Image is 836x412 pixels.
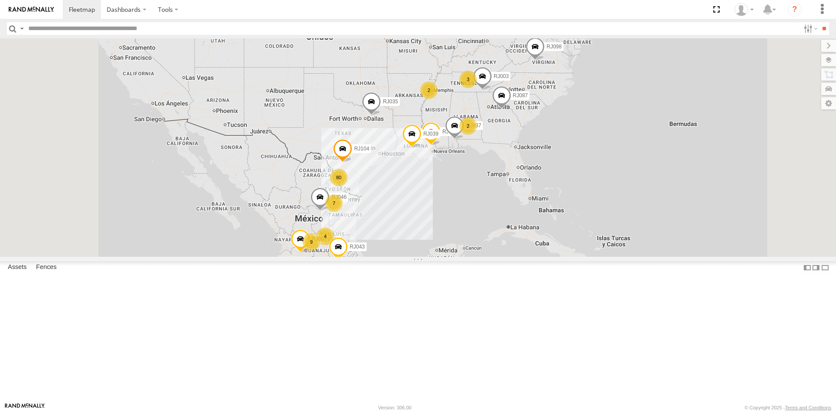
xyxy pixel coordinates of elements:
div: 3 [459,71,477,88]
label: Search Filter Options [800,22,819,35]
span: RJ046 [331,194,347,200]
label: Dock Summary Table to the Left [803,261,812,274]
span: RJ003 [494,73,509,79]
a: Visit our Website [5,403,45,412]
span: RJ098 [546,43,562,49]
div: 9 [303,233,320,251]
div: 7 [325,194,343,212]
label: Search Query [18,22,25,35]
span: RJ043 [350,244,365,250]
label: Map Settings [821,97,836,109]
a: Terms and Conditions [785,405,831,410]
label: Fences [32,262,61,274]
span: RJ104 [354,146,369,152]
div: Version: 306.00 [378,405,411,410]
span: RJ039 [423,131,438,137]
span: RJ087 [513,92,528,99]
div: 80 [330,169,347,186]
div: 2 [420,82,438,99]
div: 2 [459,117,477,135]
div: Pablo Ruiz [731,3,757,16]
span: RJ035 [383,98,398,104]
span: RJ097 [442,128,458,134]
img: rand-logo.svg [9,7,54,13]
label: Hide Summary Table [821,261,829,274]
label: Assets [3,262,31,274]
i: ? [788,3,802,17]
div: © Copyright 2025 - [745,405,831,410]
label: Dock Summary Table to the Right [812,261,820,274]
div: 4 [317,228,334,245]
